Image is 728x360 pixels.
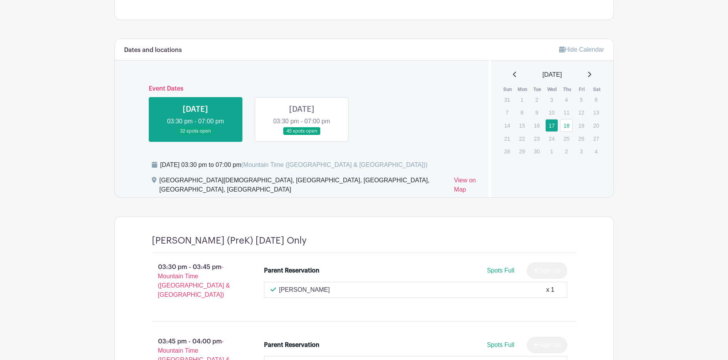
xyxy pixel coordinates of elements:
a: 17 [545,119,558,132]
span: Spots Full [487,341,514,348]
p: 26 [575,133,588,145]
span: (Mountain Time ([GEOGRAPHIC_DATA] & [GEOGRAPHIC_DATA])) [241,161,427,168]
p: 21 [501,133,513,145]
div: Parent Reservation [264,266,319,275]
span: [DATE] [543,70,562,79]
th: Mon [515,86,530,93]
p: 2 [530,94,543,106]
p: 16 [530,119,543,131]
p: 29 [516,145,528,157]
p: 11 [560,106,573,118]
p: 30 [530,145,543,157]
p: 9 [530,106,543,118]
div: [DATE] 03:30 pm to 07:00 pm [160,160,428,170]
th: Fri [575,86,590,93]
p: 24 [545,133,558,145]
a: View on Map [454,176,479,197]
th: Sat [589,86,604,93]
span: - Mountain Time ([GEOGRAPHIC_DATA] & [GEOGRAPHIC_DATA]) [158,264,230,298]
th: Sun [500,86,515,93]
p: 4 [590,145,602,157]
h6: Event Dates [143,85,461,93]
p: 28 [501,145,513,157]
p: 5 [575,94,588,106]
div: [GEOGRAPHIC_DATA][DEMOGRAPHIC_DATA], [GEOGRAPHIC_DATA], [GEOGRAPHIC_DATA], [GEOGRAPHIC_DATA], [GE... [160,176,448,197]
div: Parent Reservation [264,340,319,350]
th: Wed [545,86,560,93]
p: 3 [545,94,558,106]
p: 23 [530,133,543,145]
h6: Dates and locations [124,47,182,54]
p: 2 [560,145,573,157]
p: 15 [516,119,528,131]
p: 19 [575,119,588,131]
p: 1 [545,145,558,157]
p: 6 [590,94,602,106]
th: Thu [560,86,575,93]
p: 13 [590,106,602,118]
p: 4 [560,94,573,106]
a: Hide Calendar [559,46,604,53]
h4: [PERSON_NAME] (PreK) [DATE] Only [152,235,307,246]
div: x 1 [546,285,554,294]
p: 8 [516,106,528,118]
p: 20 [590,119,602,131]
p: 31 [501,94,513,106]
th: Tue [530,86,545,93]
p: 14 [501,119,513,131]
p: 3 [575,145,588,157]
p: 25 [560,133,573,145]
p: 03:30 pm - 03:45 pm [140,259,252,303]
p: [PERSON_NAME] [279,285,330,294]
span: Spots Full [487,267,514,274]
p: 12 [575,106,588,118]
p: 27 [590,133,602,145]
p: 7 [501,106,513,118]
p: 10 [545,106,558,118]
p: 22 [516,133,528,145]
p: 1 [516,94,528,106]
a: 18 [560,119,573,132]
